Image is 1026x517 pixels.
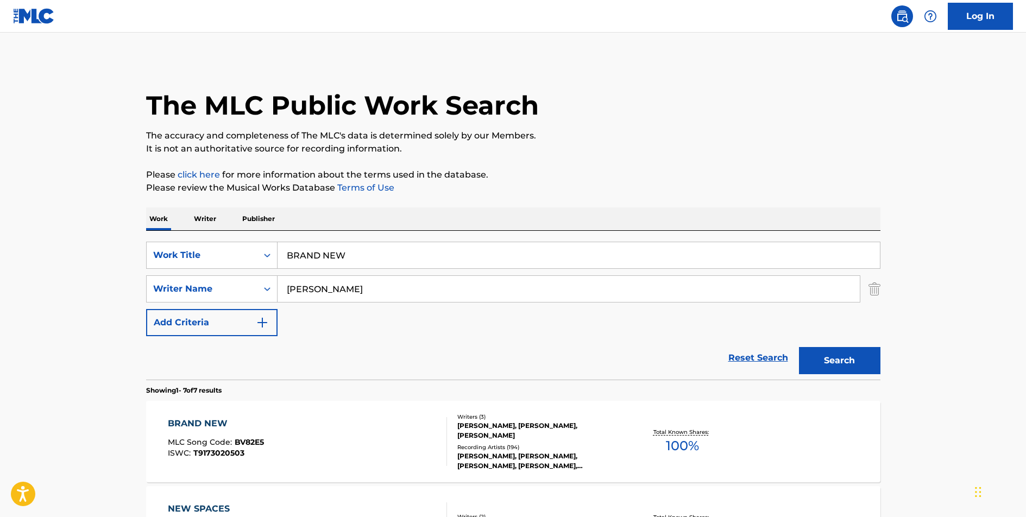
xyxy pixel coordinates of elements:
img: MLC Logo [13,8,55,24]
button: Add Criteria [146,309,278,336]
button: Search [799,347,880,374]
div: Writer Name [153,282,251,295]
iframe: Chat Widget [972,465,1026,517]
div: Writers ( 3 ) [457,413,621,421]
span: MLC Song Code : [168,437,235,447]
a: Log In [948,3,1013,30]
div: Help [920,5,941,27]
p: Showing 1 - 7 of 7 results [146,386,222,395]
p: The accuracy and completeness of The MLC's data is determined solely by our Members. [146,129,880,142]
div: [PERSON_NAME], [PERSON_NAME], [PERSON_NAME] [457,421,621,440]
a: Public Search [891,5,913,27]
span: ISWC : [168,448,193,458]
a: click here [178,169,220,180]
h1: The MLC Public Work Search [146,89,539,122]
p: Work [146,207,171,230]
a: BRAND NEWMLC Song Code:BV82E5ISWC:T9173020503Writers (3)[PERSON_NAME], [PERSON_NAME], [PERSON_NAM... [146,401,880,482]
p: Please review the Musical Works Database [146,181,880,194]
p: Please for more information about the terms used in the database. [146,168,880,181]
a: Terms of Use [335,182,394,193]
span: T9173020503 [193,448,244,458]
a: Reset Search [723,346,794,370]
div: BRAND NEW [168,417,264,430]
img: 9d2ae6d4665cec9f34b9.svg [256,316,269,329]
p: Writer [191,207,219,230]
p: Total Known Shares: [653,428,712,436]
div: [PERSON_NAME], [PERSON_NAME], [PERSON_NAME], [PERSON_NAME], [PERSON_NAME] [457,451,621,471]
p: It is not an authoritative source for recording information. [146,142,880,155]
div: Drag [975,476,981,508]
div: Work Title [153,249,251,262]
img: Delete Criterion [868,275,880,302]
span: BV82E5 [235,437,264,447]
img: search [896,10,909,23]
form: Search Form [146,242,880,380]
img: help [924,10,937,23]
span: 100 % [666,436,699,456]
div: NEW SPACES [168,502,266,515]
div: Recording Artists ( 194 ) [457,443,621,451]
p: Publisher [239,207,278,230]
